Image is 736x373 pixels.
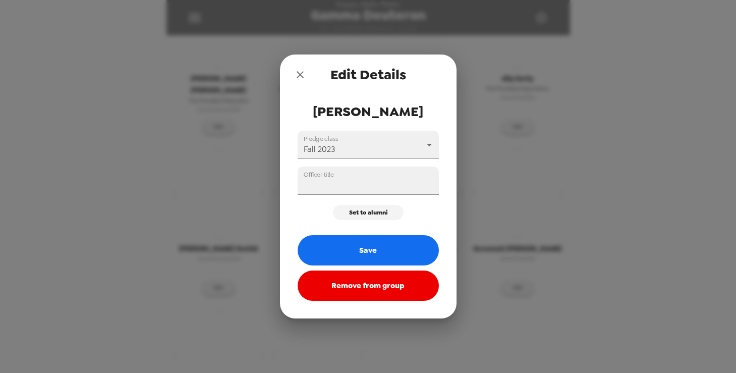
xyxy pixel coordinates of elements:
[298,131,439,159] div: Fall 2023
[290,65,310,85] button: close
[298,271,439,301] button: Remove from group
[304,170,334,179] label: Officer title
[304,134,338,143] label: Pledge class
[298,235,439,265] button: Save
[330,66,406,84] span: Edit Details
[333,205,404,220] button: Set to alumni
[298,102,439,121] span: [PERSON_NAME]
